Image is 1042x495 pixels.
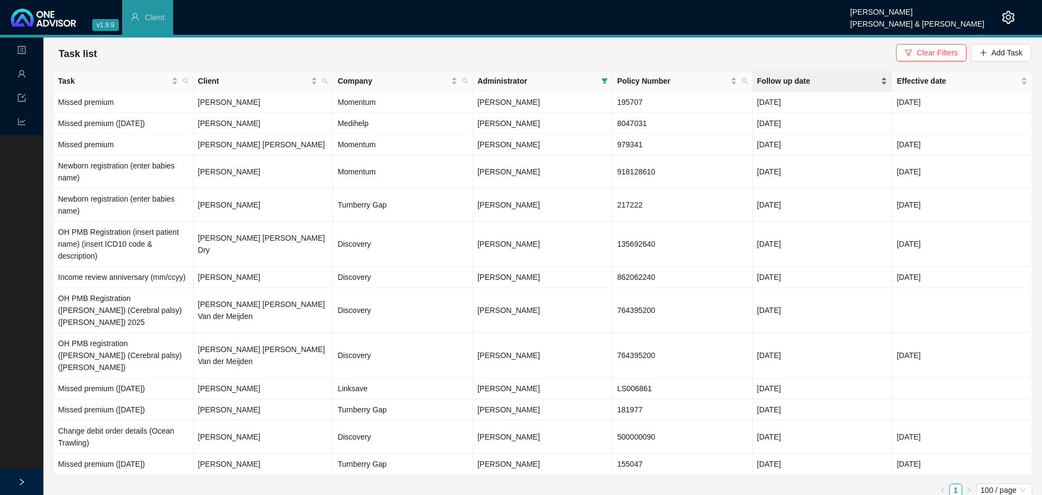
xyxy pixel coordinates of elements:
td: Income review anniversary (mm/ccyy) [54,267,194,288]
span: search [182,78,189,84]
td: Discovery [333,222,473,267]
th: Follow up date [753,71,893,92]
td: [PERSON_NAME] [194,454,334,475]
td: Change debit order details (Ocean Trawling) [54,421,194,454]
td: [DATE] [753,267,893,288]
th: Client [194,71,334,92]
td: 918128610 [613,155,753,189]
span: import [17,89,26,110]
td: [DATE] [753,399,893,421]
span: search [460,73,471,89]
span: left [939,487,946,493]
td: [DATE] [753,222,893,267]
div: [PERSON_NAME] & [PERSON_NAME] [850,15,984,27]
td: 862062240 [613,267,753,288]
span: [PERSON_NAME] [478,273,540,281]
td: [PERSON_NAME] [194,267,334,288]
span: search [741,78,748,84]
span: [PERSON_NAME] [478,98,540,106]
span: Administrator [478,75,598,87]
td: [DATE] [892,267,1032,288]
td: Missed premium ([DATE]) [54,113,194,134]
td: [DATE] [892,92,1032,113]
span: profile [17,41,26,62]
img: 2df55531c6924b55f21c4cf5d4484680-logo-light.svg [11,9,76,27]
span: [PERSON_NAME] [478,384,540,393]
td: Discovery [333,288,473,333]
td: 217222 [613,189,753,222]
span: Company [338,75,449,87]
span: Follow up date [757,75,879,87]
th: Policy Number [613,71,753,92]
td: [DATE] [892,222,1032,267]
span: [PERSON_NAME] [478,405,540,414]
td: 155047 [613,454,753,475]
td: OH PMB Registration ([PERSON_NAME]) (Cerebral palsy) ([PERSON_NAME]) 2025 [54,288,194,333]
span: [PERSON_NAME] [478,200,540,209]
td: [DATE] [753,189,893,222]
span: right [965,487,972,493]
td: Missed premium ([DATE]) [54,399,194,421]
td: 500000090 [613,421,753,454]
td: OH PMB registration ([PERSON_NAME]) (Cerebral palsy) ([PERSON_NAME]) [54,333,194,378]
button: Add Task [971,44,1031,61]
th: Effective date [892,71,1032,92]
td: [DATE] [892,189,1032,222]
td: 8047031 [613,113,753,134]
td: OH PMB Registration (insert patient name) (insert ICD10 code & description) [54,222,194,267]
td: [PERSON_NAME] [194,92,334,113]
td: Missed premium ([DATE]) [54,378,194,399]
span: filter [601,78,608,84]
td: 979341 [613,134,753,155]
td: [PERSON_NAME] [PERSON_NAME] Van der Meijden [194,288,334,333]
td: Discovery [333,421,473,454]
span: search [739,73,750,89]
span: Client [145,13,164,22]
span: right [18,478,26,486]
button: Clear Filters [896,44,966,61]
span: [PERSON_NAME] [478,167,540,176]
span: Task [58,75,169,87]
td: Discovery [333,333,473,378]
td: [PERSON_NAME] [194,399,334,421]
span: Clear Filters [917,47,957,59]
td: [DATE] [753,454,893,475]
span: Policy Number [617,75,728,87]
span: [PERSON_NAME] [478,240,540,248]
span: setting [1002,11,1015,24]
span: [PERSON_NAME] [478,306,540,315]
td: Newborn registration (enter babies name) [54,189,194,222]
td: [DATE] [753,421,893,454]
th: Company [333,71,473,92]
span: line-chart [17,112,26,134]
span: [PERSON_NAME] [478,460,540,468]
td: [DATE] [892,155,1032,189]
td: [DATE] [892,421,1032,454]
span: search [180,73,191,89]
td: [PERSON_NAME] [PERSON_NAME] Dry [194,222,334,267]
td: Missed premium [54,92,194,113]
td: 764395200 [613,333,753,378]
span: [PERSON_NAME] [478,351,540,360]
span: user [17,65,26,86]
td: Momentum [333,134,473,155]
td: Turnberry Gap [333,399,473,421]
td: Linksave [333,378,473,399]
span: [PERSON_NAME] [478,119,540,128]
td: [DATE] [753,113,893,134]
td: 195707 [613,92,753,113]
td: Newborn registration (enter babies name) [54,155,194,189]
td: [PERSON_NAME] [194,189,334,222]
span: Client [198,75,309,87]
td: [PERSON_NAME] [194,378,334,399]
td: Missed premium [54,134,194,155]
td: Discovery [333,267,473,288]
td: [DATE] [753,92,893,113]
td: [PERSON_NAME] [PERSON_NAME] [194,134,334,155]
td: [DATE] [753,288,893,333]
td: Momentum [333,155,473,189]
td: [DATE] [892,454,1032,475]
span: search [322,78,328,84]
td: [PERSON_NAME] [194,421,334,454]
td: [PERSON_NAME] [194,113,334,134]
